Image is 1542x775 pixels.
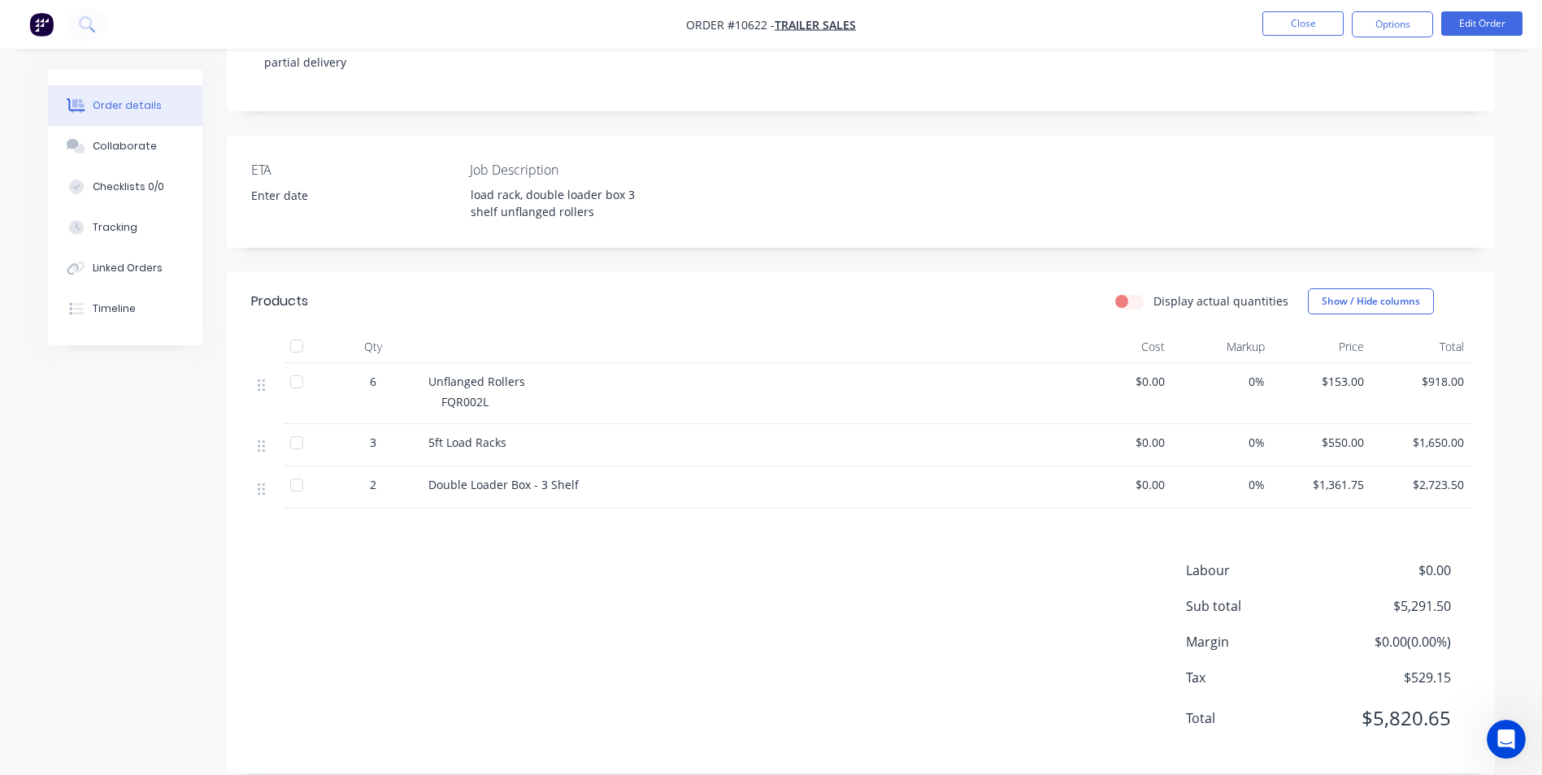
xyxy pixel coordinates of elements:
[1278,434,1365,451] span: $550.00
[48,126,202,167] button: Collaborate
[686,17,775,32] span: Order #10622 -
[428,374,525,389] span: Unflanged Rollers
[29,12,54,37] img: Factory
[458,183,661,223] div: load rack, double loader box 3 shelf unflanged rollers
[93,220,137,235] div: Tracking
[1186,632,1331,652] span: Margin
[1441,11,1522,36] button: Edit Order
[1330,704,1450,733] span: $5,820.65
[1079,476,1166,493] span: $0.00
[1186,668,1331,687] span: Tax
[93,301,136,316] div: Timeline
[1186,708,1331,728] span: Total
[48,85,202,126] button: Order details
[48,207,202,248] button: Tracking
[1278,373,1365,390] span: $153.00
[1178,476,1265,493] span: 0%
[1178,434,1265,451] span: 0%
[470,160,673,180] label: Job Description
[370,373,376,390] span: 6
[370,434,376,451] span: 3
[1186,596,1331,616] span: Sub total
[1370,331,1470,363] div: Total
[1278,476,1365,493] span: $1,361.75
[1072,331,1172,363] div: Cost
[1153,292,1288,310] label: Display actual quantities
[1308,288,1434,314] button: Show / Hide columns
[1178,373,1265,390] span: 0%
[1330,596,1450,616] span: $5,291.50
[1377,476,1464,493] span: $2,723.50
[1330,561,1450,580] span: $0.00
[1271,331,1371,363] div: Price
[240,184,442,208] input: Enter date
[428,435,506,450] span: 5ft Load Racks
[1377,434,1464,451] span: $1,650.00
[1330,668,1450,687] span: $529.15
[93,98,162,113] div: Order details
[1352,11,1433,37] button: Options
[1330,632,1450,652] span: $0.00 ( 0.00 %)
[251,292,308,311] div: Products
[1186,561,1331,580] span: Labour
[1079,373,1166,390] span: $0.00
[48,167,202,207] button: Checklists 0/0
[93,139,157,154] div: Collaborate
[1079,434,1166,451] span: $0.00
[251,37,1470,87] div: partial delivery
[93,261,163,275] div: Linked Orders
[370,476,376,493] span: 2
[93,180,164,194] div: Checklists 0/0
[1487,720,1526,759] iframe: Intercom live chat
[48,248,202,288] button: Linked Orders
[428,477,579,492] span: Double Loader Box - 3 Shelf
[441,394,489,409] span: FQR002L
[251,160,454,180] label: ETA
[1262,11,1344,36] button: Close
[48,288,202,329] button: Timeline
[775,17,856,32] a: Trailer Sales
[1171,331,1271,363] div: Markup
[1377,373,1464,390] span: $918.00
[324,331,422,363] div: Qty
